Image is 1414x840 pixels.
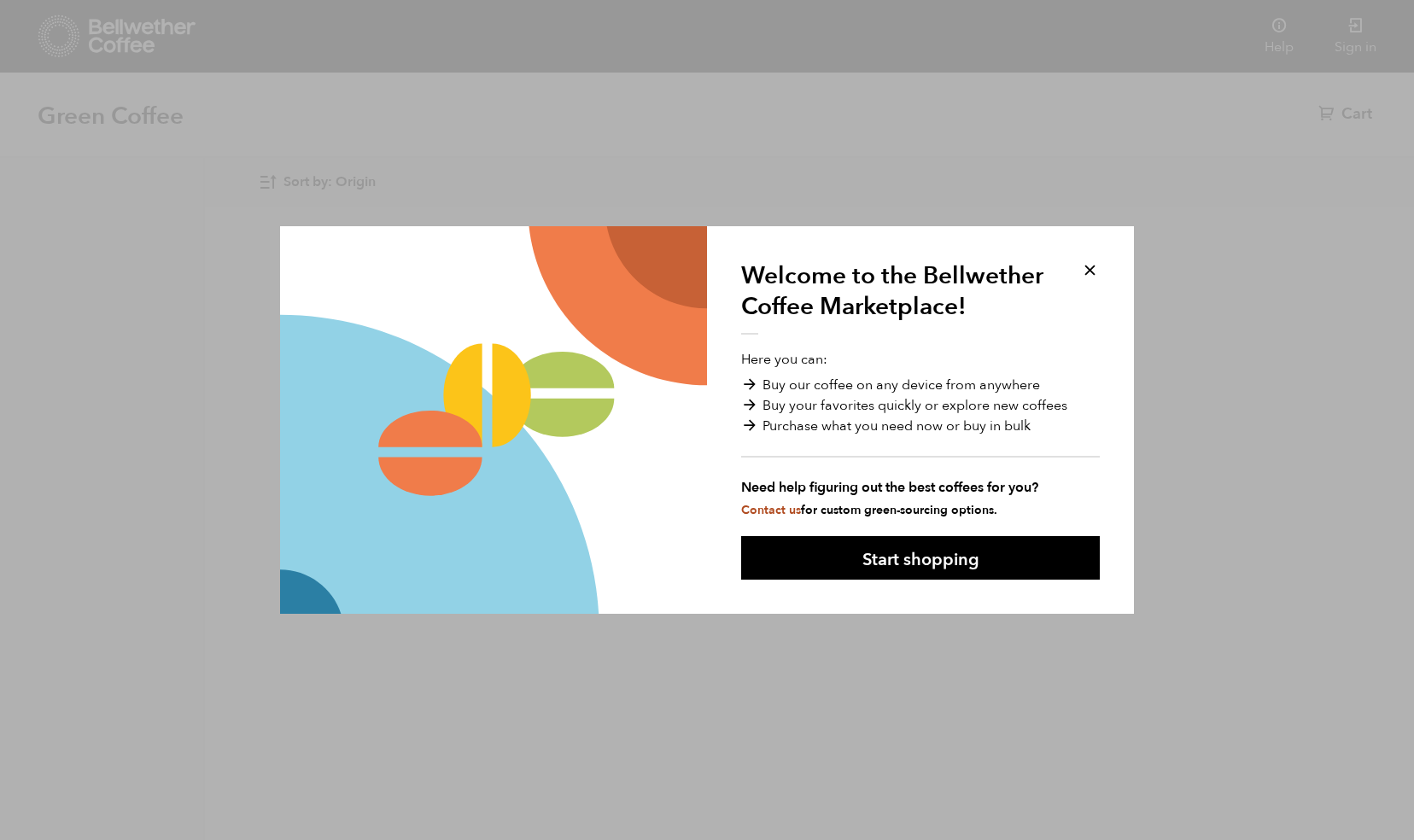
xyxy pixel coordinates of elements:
button: Start shopping [741,536,1100,580]
h1: Welcome to the Bellwether Coffee Marketplace! [741,260,1057,335]
p: Here you can: [741,349,1100,518]
strong: Need help figuring out the best coffees for you? [741,477,1100,498]
li: Purchase what you need now or buy in bulk [741,416,1100,436]
li: Buy your favorites quickly or explore new coffees [741,395,1100,416]
a: Contact us [741,502,801,518]
li: Buy our coffee on any device from anywhere [741,375,1100,395]
small: for custom green-sourcing options. [741,502,997,518]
